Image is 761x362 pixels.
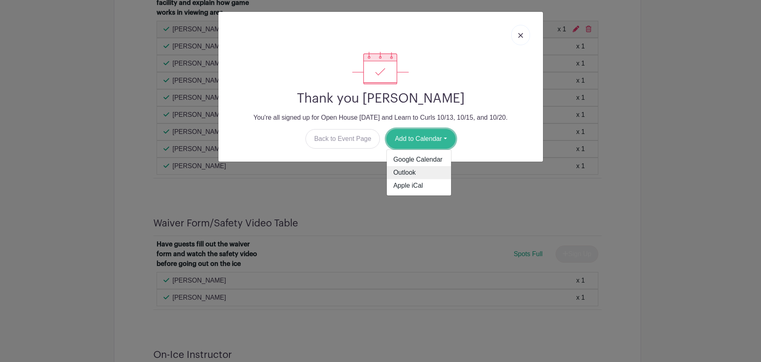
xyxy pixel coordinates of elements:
[225,91,536,106] h2: Thank you [PERSON_NAME]
[386,129,456,149] button: Add to Calendar
[387,179,451,192] a: Apple iCal
[225,113,536,123] p: You're all signed up for Open House [DATE] and Learn to Curls 10/13, 10/15, and 10/20.
[387,166,451,179] a: Outlook
[352,52,408,84] img: signup_complete-c468d5dda3e2740ee63a24cb0ba0d3ce5d8a4ecd24259e683200fb1569d990c8.svg
[387,153,451,166] a: Google Calendar
[305,129,380,149] a: Back to Event Page
[518,33,523,38] img: close_button-5f87c8562297e5c2d7936805f587ecaba9071eb48480494691a3f1689db116b3.svg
